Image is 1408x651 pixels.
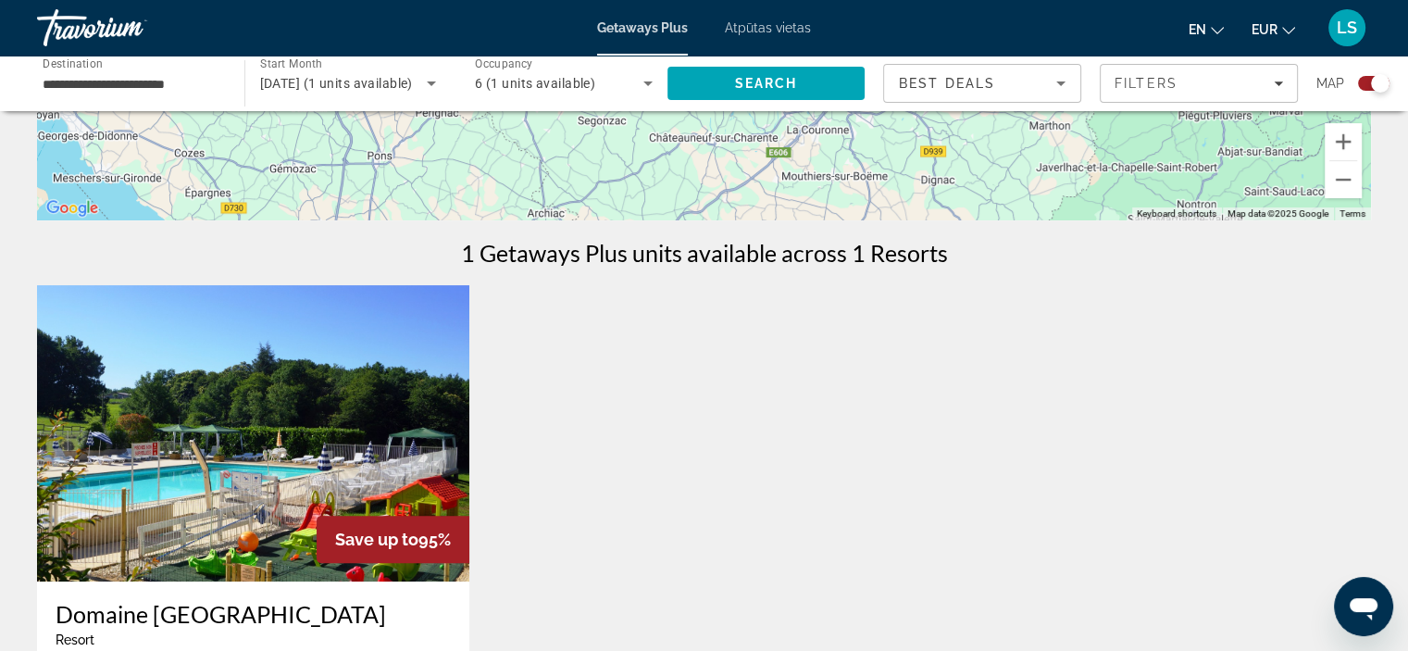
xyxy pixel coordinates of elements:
[1334,577,1393,636] iframe: Poga ziņojumapmaiņas loga atvēršanai
[56,600,451,628] a: Domaine [GEOGRAPHIC_DATA]
[43,73,220,95] input: Select destination
[1115,76,1177,91] span: Filters
[461,239,948,267] h1: 1 Getaways Plus units available across 1 Resorts
[1252,16,1295,43] button: Mainīt valūtu
[1339,208,1365,219] a: Terms (opens in new tab)
[317,516,469,563] div: 95%
[1337,18,1357,37] font: LS
[1325,123,1362,160] button: Zoom in
[475,57,533,70] span: Occupancy
[37,285,469,582] img: Domaine De Gavaudun
[475,76,595,91] span: 6 (1 units available)
[899,76,995,91] span: Best Deals
[899,72,1065,94] mat-select: Sort by
[260,76,413,91] span: [DATE] (1 units available)
[667,67,866,100] button: Search
[1325,161,1362,198] button: Zoom out
[56,632,94,647] span: Resort
[42,196,103,220] img: Google
[1252,22,1277,37] font: EUR
[1100,64,1298,103] button: Filters
[1137,207,1216,220] button: Keyboard shortcuts
[1189,22,1206,37] font: en
[725,20,811,35] a: Atpūtas vietas
[1316,70,1344,96] span: Map
[1323,8,1371,47] button: Lietotāja izvēlne
[42,196,103,220] a: Open this area in Google Maps (opens a new window)
[734,76,797,91] span: Search
[597,20,688,35] a: Getaways Plus
[1227,208,1328,219] span: Map data ©2025 Google
[335,530,418,549] span: Save up to
[1189,16,1224,43] button: Mainīt valodu
[43,56,103,69] span: Destination
[260,57,322,70] span: Start Month
[37,4,222,52] a: Travorium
